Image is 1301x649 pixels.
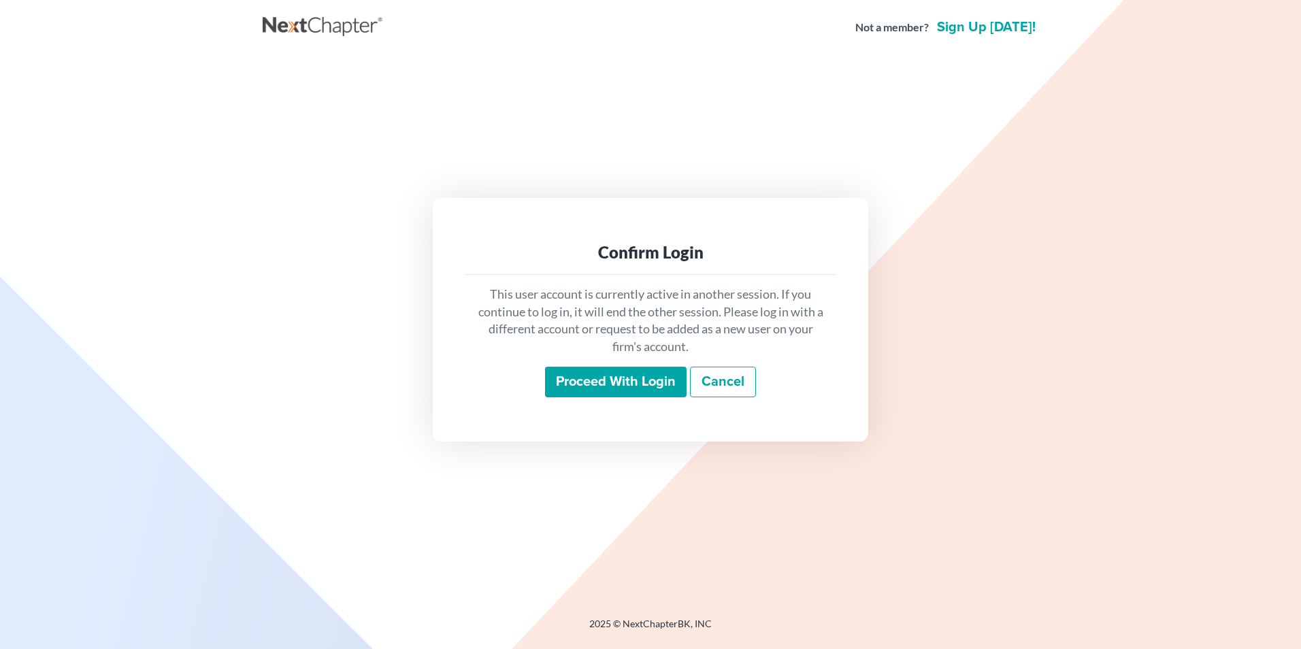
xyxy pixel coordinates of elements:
input: Proceed with login [545,367,687,398]
div: 2025 © NextChapterBK, INC [263,617,1038,642]
a: Cancel [690,367,756,398]
a: Sign up [DATE]! [934,20,1038,34]
div: Confirm Login [476,242,825,263]
p: This user account is currently active in another session. If you continue to log in, it will end ... [476,286,825,356]
strong: Not a member? [855,20,929,35]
